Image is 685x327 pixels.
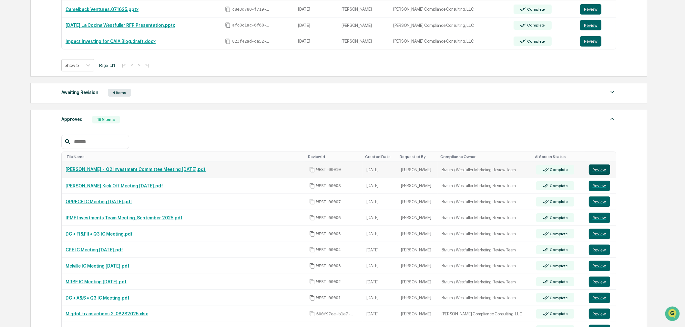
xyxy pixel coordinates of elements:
span: Copy Id [225,6,231,12]
div: Toggle SortBy [440,154,530,159]
button: < [128,62,135,68]
span: Preclearance [13,132,42,139]
a: Review [589,164,612,175]
td: [PERSON_NAME] [397,242,438,258]
a: Review [589,229,612,239]
div: Toggle SortBy [308,154,360,159]
span: WEST-00002 [316,279,341,284]
button: Start new chat [110,51,118,59]
td: [DATE] [363,226,397,242]
span: Copy Id [309,183,315,189]
span: WEST-00003 [316,263,341,269]
td: [DATE] [363,242,397,258]
button: Review [589,164,610,175]
td: [DATE] [294,1,338,17]
div: Start new chat [29,49,106,56]
td: [DATE] [363,274,397,290]
div: Complete [526,39,545,44]
div: Complete [549,311,568,316]
a: Migdol_transactions 2_08282025.xlsx [66,311,148,316]
td: Bivium / Westfuller Marketing Review Team [438,162,532,178]
span: WEST-00004 [316,247,341,252]
a: Melville IC Meeting [DATE].pdf [66,263,129,269]
td: [PERSON_NAME] [397,290,438,306]
button: See all [100,70,118,78]
a: Review [580,4,612,15]
div: Awaiting Revision [61,88,98,97]
span: c8e3d780-f719-41d7-84c3-a659409448a4 [232,7,271,12]
span: Copy Id [309,279,315,285]
span: Copy Id [225,38,231,44]
div: Past conversations [6,72,43,77]
a: 🖐️Preclearance [4,130,44,141]
button: Review [589,196,610,207]
a: [PERSON_NAME]・Q2 Investment Committee Meeting [DATE].pdf [66,167,206,172]
td: [DATE] [363,290,397,306]
td: [PERSON_NAME] [397,274,438,290]
td: [PERSON_NAME] [338,1,389,17]
td: Bivium / Westfuller Marketing Review Team [438,258,532,274]
td: [DATE] [294,33,338,49]
div: Complete [526,23,545,27]
span: afc8c1ac-6f68-4627-999b-d97b3a6d8081 [232,23,271,28]
img: Rachel Stanley [6,99,17,110]
button: Review [589,277,610,287]
div: Complete [549,167,568,172]
span: Page 1 of 1 [99,63,115,68]
div: 199 Items [92,116,120,123]
span: Copy Id [309,199,315,205]
a: [DATE] La Cocina Westfuller RFP Presentation.pptx [66,23,175,28]
span: WEST-00005 [316,231,341,237]
button: >| [143,62,151,68]
div: Toggle SortBy [590,154,613,159]
td: [PERSON_NAME] [397,258,438,274]
div: Complete [549,248,568,252]
a: Review [580,36,612,47]
td: [PERSON_NAME] [397,178,438,194]
button: |< [120,62,128,68]
button: Review [580,20,601,30]
button: Review [589,213,610,223]
a: Impact Investing for CAIA Blog.draft.docx [66,39,156,44]
td: [PERSON_NAME] Compliance Consulting, LLC [438,306,532,322]
div: Complete [549,264,568,268]
button: Review [589,245,610,255]
span: Copy Id [309,263,315,269]
td: [PERSON_NAME] [338,17,389,34]
a: OPRFCF IC Meeting [DATE].pdf [66,199,132,204]
span: 823f42ad-da52-427a-bdfe-d3b490ef0764 [232,39,271,44]
td: [DATE] [363,194,397,210]
img: 8933085812038_c878075ebb4cc5468115_72.jpg [14,49,25,61]
a: Review [589,309,612,319]
a: Review [580,20,612,30]
span: Copy Id [309,215,315,221]
td: [PERSON_NAME] [397,210,438,226]
div: Complete [549,232,568,236]
div: Approved [61,115,83,123]
a: CPE IC Meeting [DATE].pdf [66,247,123,252]
button: Review [589,181,610,191]
div: Toggle SortBy [67,154,303,159]
td: Bivium / Westfuller Marketing Review Team [438,178,532,194]
span: WEST-00010 [316,167,341,172]
span: [DATE] [57,88,70,93]
a: MRBF IC Meeting [DATE].pdf [66,279,127,284]
img: 1746055101610-c473b297-6a78-478c-a979-82029cc54cd1 [6,49,18,61]
div: Complete [549,184,568,188]
td: [PERSON_NAME] Compliance Consulting, LLC [389,17,509,34]
a: Review [589,245,612,255]
img: caret [608,115,616,123]
a: DG • A&S • Q3 IC Meeting.pdf [66,295,129,301]
td: Bivium / Westfuller Marketing Review Team [438,274,532,290]
a: 🔎Data Lookup [4,142,43,153]
a: 🗄️Attestations [44,130,83,141]
a: Camelback Ventures.071625.pptx [66,7,138,12]
a: Powered byPylon [46,160,78,165]
td: [PERSON_NAME] [397,194,438,210]
span: Copy Id [225,22,231,28]
button: Review [580,36,601,47]
td: [DATE] [363,178,397,194]
td: [DATE] [294,17,338,34]
span: Attestations [53,132,80,139]
button: Review [580,4,601,15]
